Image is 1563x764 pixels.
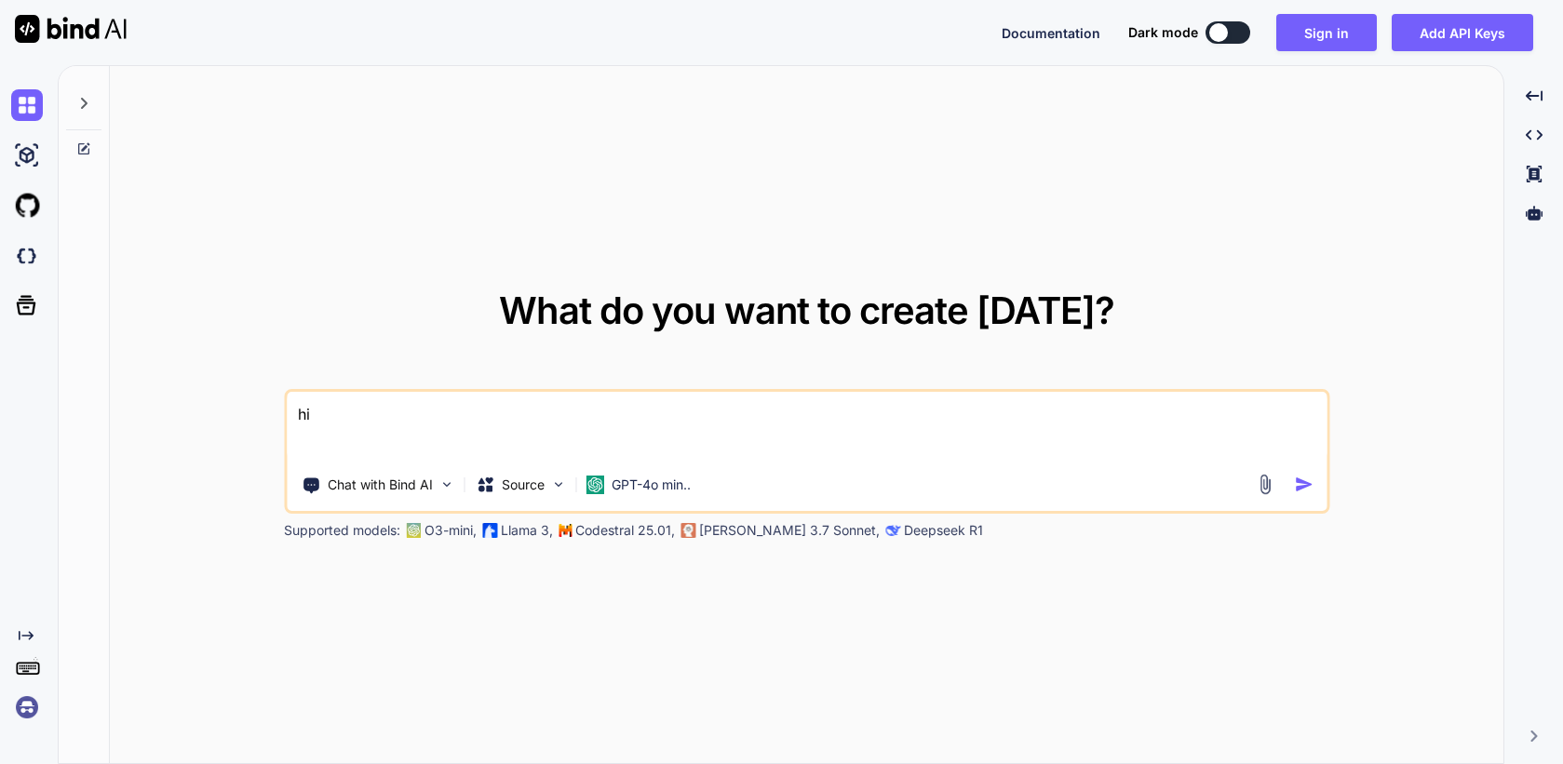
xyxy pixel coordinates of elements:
img: Mistral-AI [559,524,572,537]
img: Pick Tools [438,476,454,492]
button: Sign in [1276,14,1377,51]
img: darkCloudIdeIcon [11,240,43,272]
p: Supported models: [284,521,400,540]
img: Bind AI [15,15,127,43]
img: GPT-4o mini [586,476,604,494]
img: chat [11,89,43,121]
p: O3-mini, [424,521,477,540]
span: Dark mode [1128,23,1198,42]
p: Codestral 25.01, [575,521,675,540]
p: Source [502,476,545,494]
button: Documentation [1002,23,1100,43]
p: [PERSON_NAME] 3.7 Sonnet, [699,521,880,540]
img: icon [1294,475,1314,494]
span: Documentation [1002,25,1100,41]
img: githubLight [11,190,43,221]
img: claude [885,523,900,538]
img: GPT-4 [406,523,421,538]
span: What do you want to create [DATE]? [499,288,1114,333]
button: Add API Keys [1392,14,1533,51]
p: Llama 3, [501,521,553,540]
img: attachment [1254,474,1275,495]
img: signin [11,691,43,723]
textarea: hi [287,392,1327,461]
p: Chat with Bind AI [328,476,433,494]
img: Llama2 [482,523,497,538]
p: GPT-4o min.. [612,476,691,494]
p: Deepseek R1 [904,521,983,540]
img: ai-studio [11,140,43,171]
img: Pick Models [550,476,566,492]
img: claude [680,523,695,538]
